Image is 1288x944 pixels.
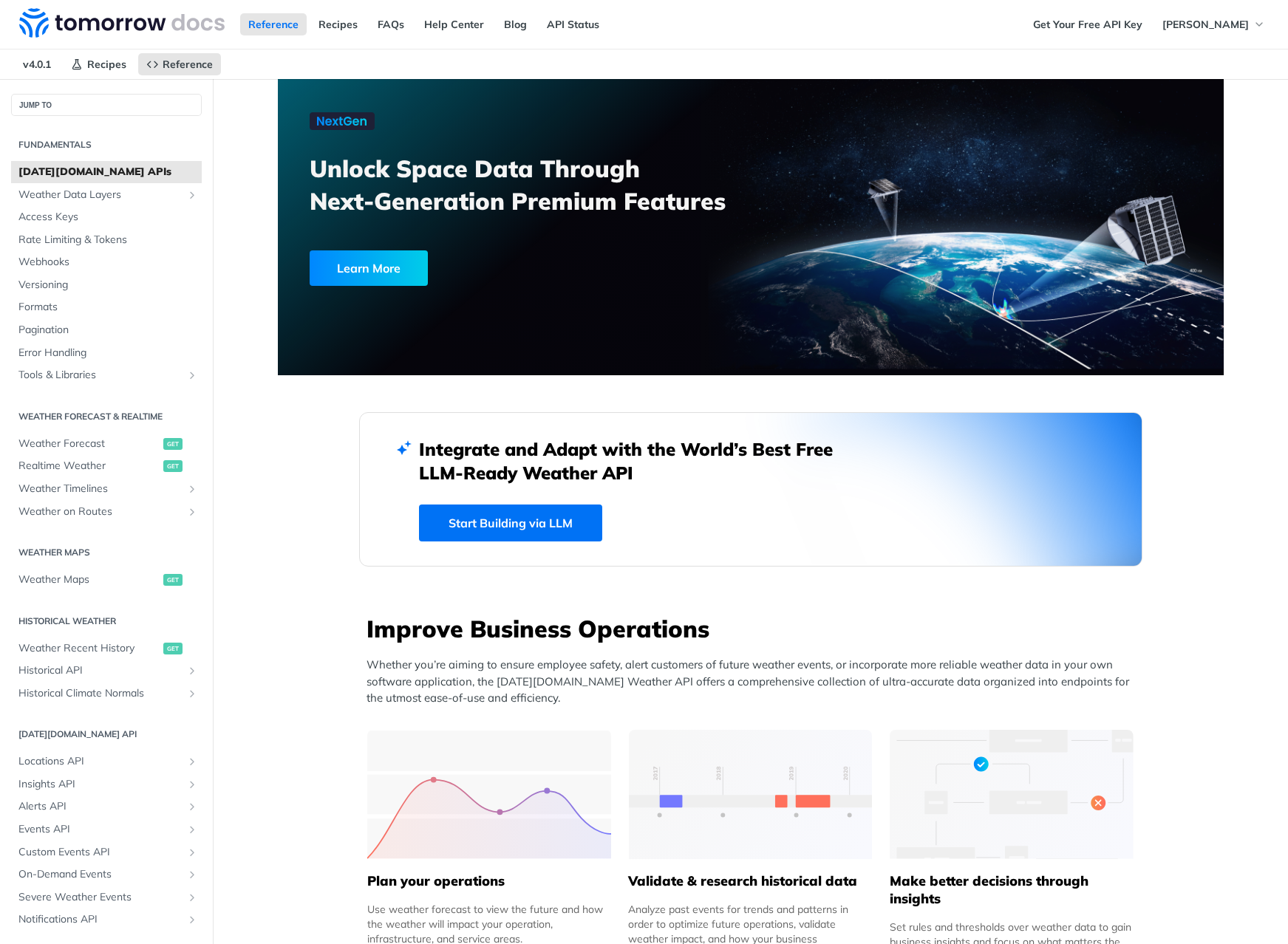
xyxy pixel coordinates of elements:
a: Error Handling [11,342,202,364]
button: Show subpages for Insights API [186,779,198,790]
h5: Make better decisions through insights [890,872,1134,908]
span: Weather Data Layers [18,188,183,202]
a: Weather Forecastget [11,433,202,455]
button: Show subpages for Alerts API [186,801,198,813]
img: 13d7ca0-group-496-2.svg [629,730,873,859]
span: Custom Events API [18,845,183,860]
a: [DATE][DOMAIN_NAME] APIs [11,161,202,183]
a: Events APIShow subpages for Events API [11,818,202,841]
button: Show subpages for Notifications API [186,914,198,926]
a: Insights APIShow subpages for Insights API [11,773,202,796]
span: Access Keys [18,210,198,225]
a: Custom Events APIShow subpages for Custom Events API [11,841,202,863]
button: [PERSON_NAME] [1154,13,1273,35]
a: Realtime Weatherget [11,455,202,477]
a: On-Demand EventsShow subpages for On-Demand Events [11,863,202,886]
a: Reference [138,53,221,75]
span: Weather Timelines [18,482,183,496]
span: get [163,643,183,654]
button: Show subpages for Weather Timelines [186,483,198,495]
img: a22d113-group-496-32x.svg [890,730,1134,859]
a: Pagination [11,319,202,341]
a: Help Center [416,13,492,35]
a: Tools & LibrariesShow subpages for Tools & Libraries [11,364,202,386]
span: Reference [163,58,213,71]
a: Weather Recent Historyget [11,637,202,660]
a: Weather Data LayersShow subpages for Weather Data Layers [11,184,202,206]
span: Events API [18,822,183,837]
button: Show subpages for Weather on Routes [186,506,198,518]
button: Show subpages for Historical API [186,665,198,677]
span: Versioning [18,278,198,293]
span: Tools & Libraries [18,368,183,383]
span: On-Demand Events [18,867,183,882]
a: Access Keys [11,206,202,228]
a: Severe Weather EventsShow subpages for Severe Weather Events [11,886,202,909]
button: Show subpages for On-Demand Events [186,869,198,880]
a: Start Building via LLM [419,505,602,541]
span: Locations API [18,754,183,769]
span: Realtime Weather [18,459,160,473]
h2: Weather Maps [11,546,202,559]
button: Show subpages for Weather Data Layers [186,189,198,201]
a: Learn More [310,250,675,286]
a: Reference [240,13,307,35]
a: Versioning [11,274,202,296]
a: API Status [539,13,607,35]
span: Alerts API [18,799,183,814]
span: Historical Climate Normals [18,686,183,701]
a: Recipes [310,13,366,35]
h2: Fundamentals [11,138,202,151]
a: Blog [496,13,535,35]
span: Pagination [18,323,198,338]
span: Insights API [18,777,183,792]
a: Get Your Free API Key [1025,13,1151,35]
a: Weather Mapsget [11,569,202,591]
span: Weather on Routes [18,505,183,519]
span: Error Handling [18,346,198,360]
img: Tomorrow.io Weather API Docs [19,8,225,38]
span: Recipes [87,58,126,71]
div: Learn More [310,250,428,286]
span: [DATE][DOMAIN_NAME] APIs [18,165,198,179]
span: Severe Weather Events [18,890,183,905]
h5: Validate & research historical data [628,872,872,890]
span: Notifications API [18,912,183,927]
button: Show subpages for Tools & Libraries [186,369,198,381]
button: Show subpages for Locations API [186,756,198,767]
span: [PERSON_NAME] [1162,18,1249,31]
a: Alerts APIShow subpages for Alerts API [11,796,202,818]
a: Recipes [63,53,134,75]
a: FAQs [369,13,412,35]
button: Show subpages for Severe Weather Events [186,892,198,903]
span: Weather Forecast [18,437,160,451]
h2: [DATE][DOMAIN_NAME] API [11,728,202,741]
button: Show subpages for Historical Climate Normals [186,688,198,700]
span: get [163,574,183,586]
h5: Plan your operations [367,872,611,890]
h2: Integrate and Adapt with the World’s Best Free LLM-Ready Weather API [419,437,855,485]
span: Weather Recent History [18,641,160,656]
a: Webhooks [11,251,202,273]
img: NextGen [310,112,375,130]
span: Webhooks [18,255,198,270]
span: Rate Limiting & Tokens [18,233,198,247]
span: get [163,438,183,450]
a: Rate Limiting & Tokens [11,229,202,251]
a: Formats [11,296,202,318]
a: Historical APIShow subpages for Historical API [11,660,202,682]
a: Historical Climate NormalsShow subpages for Historical Climate Normals [11,683,202,705]
span: get [163,460,183,472]
h2: Weather Forecast & realtime [11,410,202,423]
a: Notifications APIShow subpages for Notifications API [11,909,202,931]
h3: Unlock Space Data Through Next-Generation Premium Features [310,152,767,217]
span: v4.0.1 [15,53,59,75]
a: Locations APIShow subpages for Locations API [11,750,202,773]
a: Weather on RoutesShow subpages for Weather on Routes [11,501,202,523]
button: Show subpages for Custom Events API [186,846,198,858]
h2: Historical Weather [11,615,202,628]
button: JUMP TO [11,94,202,116]
span: Formats [18,300,198,315]
a: Weather TimelinesShow subpages for Weather Timelines [11,478,202,500]
h3: Improve Business Operations [367,612,1142,645]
